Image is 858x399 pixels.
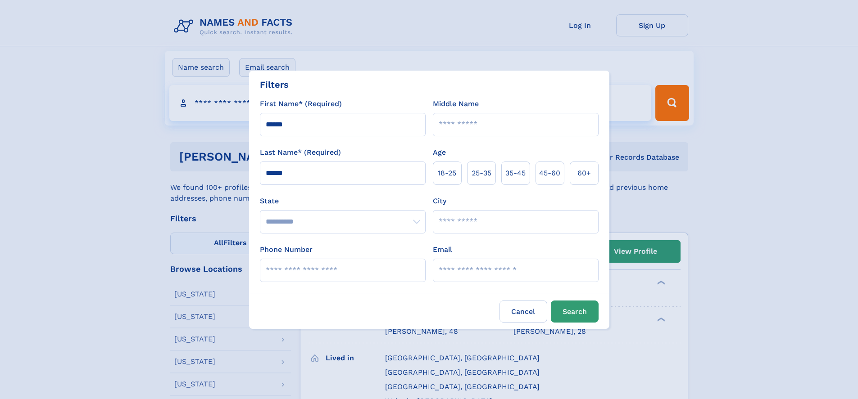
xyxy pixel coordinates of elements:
[433,244,452,255] label: Email
[505,168,526,179] span: 35‑45
[499,300,547,323] label: Cancel
[472,168,491,179] span: 25‑35
[260,147,341,158] label: Last Name* (Required)
[438,168,456,179] span: 18‑25
[260,99,342,109] label: First Name* (Required)
[260,244,313,255] label: Phone Number
[260,196,426,206] label: State
[260,78,289,91] div: Filters
[433,196,446,206] label: City
[577,168,591,179] span: 60+
[433,147,446,158] label: Age
[551,300,599,323] button: Search
[433,99,479,109] label: Middle Name
[539,168,560,179] span: 45‑60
